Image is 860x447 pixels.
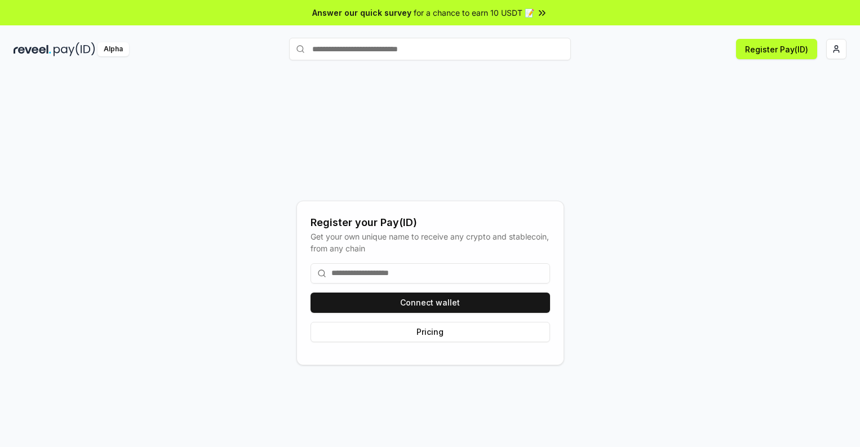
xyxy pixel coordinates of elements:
span: for a chance to earn 10 USDT 📝 [414,7,534,19]
div: Register your Pay(ID) [311,215,550,231]
span: Answer our quick survey [312,7,411,19]
img: pay_id [54,42,95,56]
div: Alpha [97,42,129,56]
button: Pricing [311,322,550,342]
div: Get your own unique name to receive any crypto and stablecoin, from any chain [311,231,550,254]
button: Register Pay(ID) [736,39,817,59]
button: Connect wallet [311,293,550,313]
img: reveel_dark [14,42,51,56]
